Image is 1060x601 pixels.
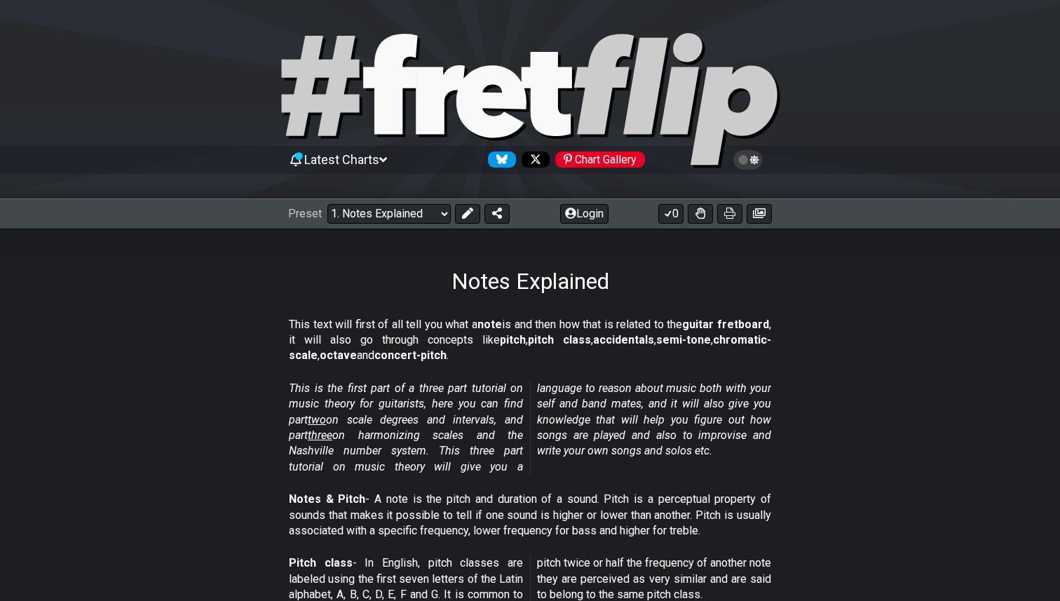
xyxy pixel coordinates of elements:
[717,204,742,224] button: Print
[477,318,502,331] strong: note
[482,151,516,168] a: Follow #fretflip at Bluesky
[304,152,379,167] span: Latest Charts
[289,381,771,473] em: This is the first part of a three part tutorial on music theory for guitarists, here you can find...
[560,204,609,224] button: Login
[516,151,550,168] a: Follow #fretflip at X
[688,204,713,224] button: Toggle Dexterity for all fretkits
[484,204,510,224] button: Share Preset
[528,333,591,346] strong: pitch class
[288,207,322,220] span: Preset
[740,154,756,166] span: Toggle light / dark theme
[374,349,447,362] strong: concert-pitch
[289,317,771,364] p: This text will first of all tell you what a is and then how that is related to the , it will also...
[320,349,357,362] strong: octave
[747,204,772,224] button: Create image
[327,204,451,224] select: Preset
[682,318,769,331] strong: guitar fretboard
[451,268,609,295] h1: Notes Explained
[555,151,645,168] div: Chart Gallery
[308,413,326,426] span: two
[289,492,365,506] strong: Notes & Pitch
[593,333,654,346] strong: accidentals
[289,492,771,539] p: - A note is the pitch and duration of a sound. Pitch is a perceptual property of sounds that make...
[550,151,645,168] a: #fretflip at Pinterest
[658,204,684,224] button: 0
[455,204,480,224] button: Edit Preset
[289,556,353,569] strong: Pitch class
[308,428,332,442] span: three
[656,333,711,346] strong: semi-tone
[500,333,526,346] strong: pitch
